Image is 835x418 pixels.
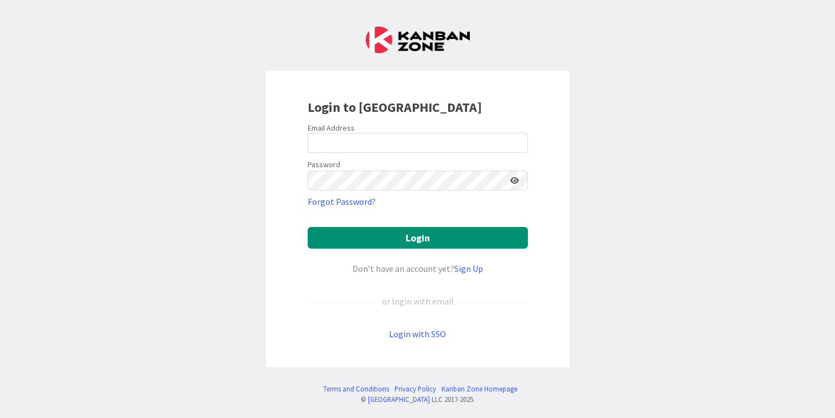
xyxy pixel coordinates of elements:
[379,295,457,308] div: or login with email
[395,384,436,394] a: Privacy Policy
[308,123,355,133] label: Email Address
[366,27,470,53] img: Kanban Zone
[389,328,446,339] a: Login with SSO
[308,159,340,171] label: Password
[454,263,483,274] a: Sign Up
[308,195,376,208] a: Forgot Password?
[442,384,517,394] a: Kanban Zone Homepage
[308,99,482,116] b: Login to [GEOGRAPHIC_DATA]
[318,394,517,405] div: © LLC 2017- 2025 .
[368,395,430,404] a: [GEOGRAPHIC_DATA]
[308,262,528,275] div: Don’t have an account yet?
[308,227,528,249] button: Login
[323,384,389,394] a: Terms and Conditions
